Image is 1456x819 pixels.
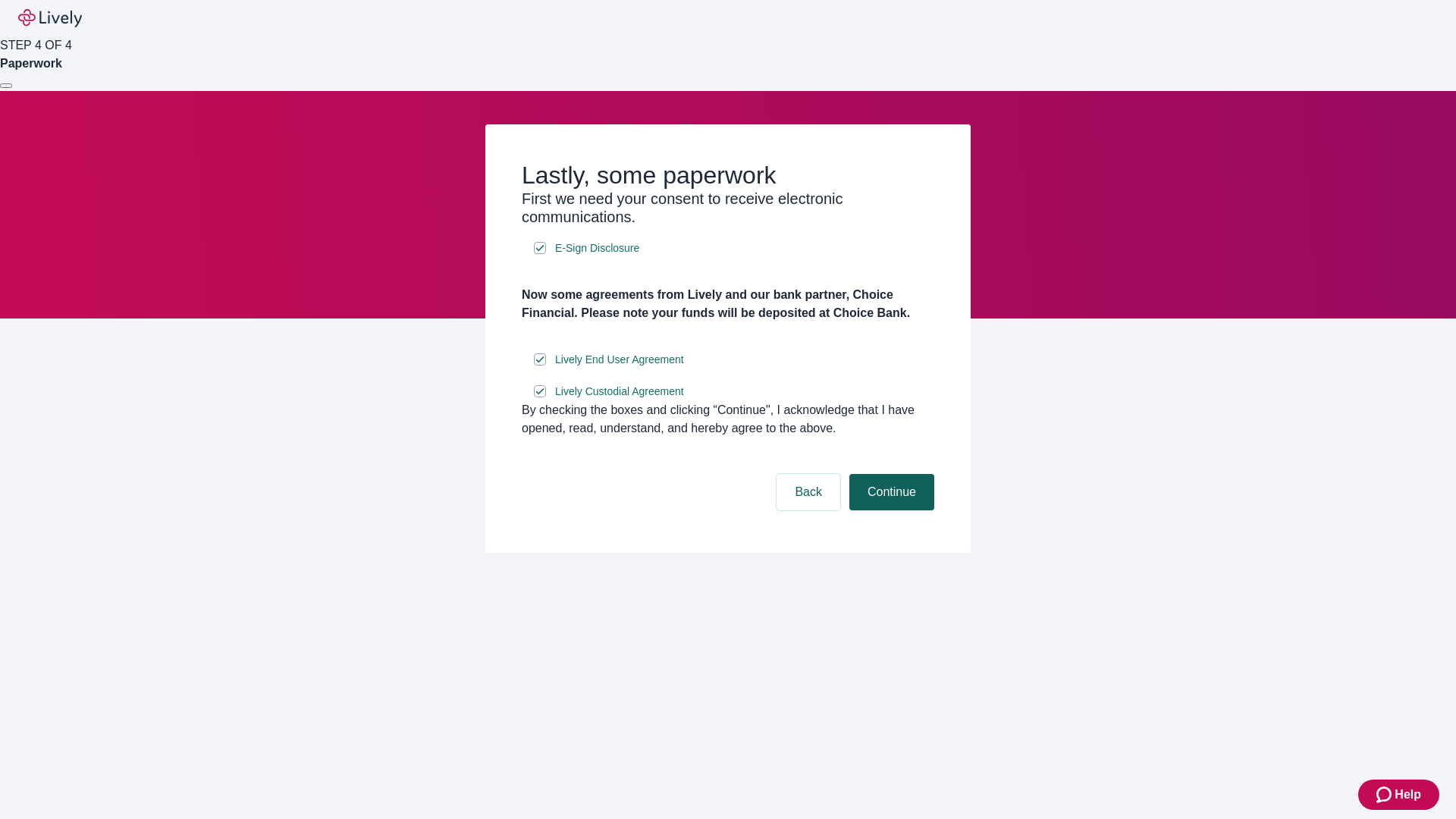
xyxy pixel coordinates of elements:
button: Back [777,474,840,510]
span: E-Sign Disclosure [555,240,639,256]
a: e-sign disclosure document [552,382,687,401]
h2: Lastly, some paperwork [522,161,934,190]
button: Continue [849,474,934,510]
img: Lively [18,9,82,27]
div: By checking the boxes and clicking “Continue", I acknowledge that I have opened, read, understand... [522,401,934,438]
span: Lively Custodial Agreement [555,384,684,400]
a: e-sign disclosure document [552,239,642,258]
span: Lively End User Agreement [555,352,684,368]
svg: Zendesk support icon [1376,786,1395,804]
a: e-sign disclosure document [552,350,687,369]
button: Zendesk support iconHelp [1358,780,1439,810]
span: Help [1395,786,1421,804]
h3: First we need your consent to receive electronic communications. [522,190,934,226]
h4: Now some agreements from Lively and our bank partner, Choice Financial. Please note your funds wi... [522,286,934,322]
